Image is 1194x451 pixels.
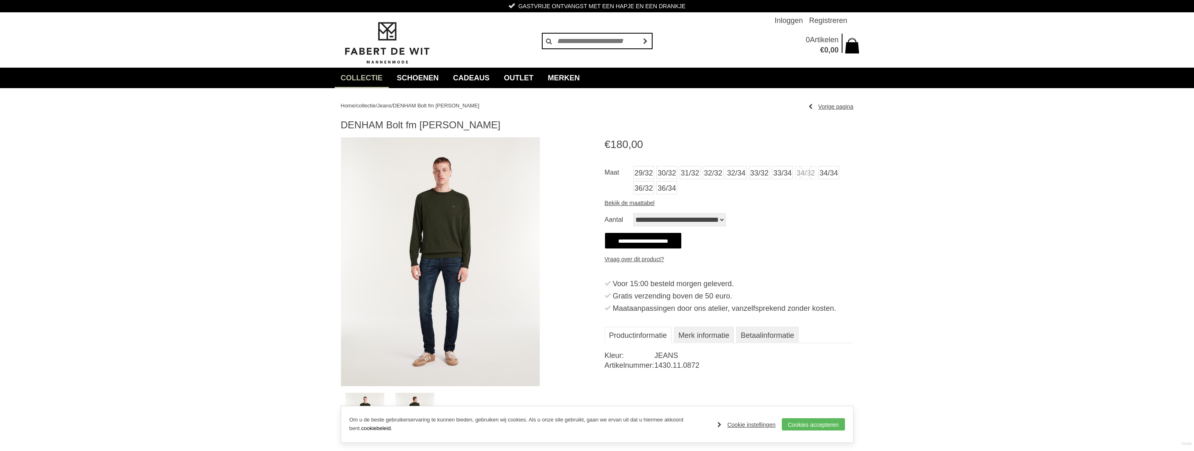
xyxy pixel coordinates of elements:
span: , [828,46,830,54]
a: Cadeaus [447,68,496,88]
a: Cookies accepteren [782,418,845,430]
dd: JEANS [654,351,853,360]
img: DENHAM Bolt fm jack Jeans [341,137,540,386]
span: Artikelen [810,36,838,44]
a: Home [341,102,355,109]
a: 33/32 [749,166,770,179]
a: Cookie instellingen [717,419,776,431]
a: 33/34 [772,166,793,179]
a: 31/32 [680,166,701,179]
ul: Maat [605,166,854,197]
a: DENHAM Bolt fm [PERSON_NAME] [393,102,479,109]
a: collectie [356,102,376,109]
span: 0 [806,36,810,44]
a: Betaalinformatie [736,327,799,343]
label: Aantal [605,213,633,226]
a: Jeans [377,102,391,109]
img: denham-bolt-fm-jack-jeans [345,393,384,441]
a: Schoenen [391,68,445,88]
span: / [391,102,393,109]
a: Bekijk de maattabel [605,197,655,209]
li: Maataanpassingen door ons atelier, vanzelfsprekend zonder kosten. [605,302,854,314]
a: Productinformatie [605,327,671,343]
a: Vraag over dit product? [605,253,664,265]
a: 29/32 [633,166,654,179]
a: 32/32 [703,166,724,179]
a: 36/32 [633,181,654,194]
img: Fabert de Wit [341,21,433,65]
span: € [605,138,610,150]
a: Outlet [498,68,540,88]
dt: Kleur: [605,351,654,360]
div: Gratis verzending boven de 50 euro. [613,290,854,302]
dd: 1430.11.0872 [654,360,853,370]
a: 34/34 [818,166,839,179]
a: Merken [542,68,586,88]
a: cookiebeleid [361,425,390,431]
span: 00 [830,46,838,54]
a: Divide [1182,439,1192,449]
span: 0 [824,46,828,54]
a: Inloggen [774,12,803,29]
a: 36/34 [656,181,677,194]
a: collectie [335,68,389,88]
img: denham-bolt-fm-jack-jeans [395,393,434,441]
a: Vorige pagina [808,100,854,113]
h1: DENHAM Bolt fm [PERSON_NAME] [341,119,854,131]
span: 00 [631,138,643,150]
a: Merk informatie [674,327,734,343]
div: Voor 15:00 besteld morgen geleverd. [613,278,854,290]
span: , [628,138,631,150]
p: Om u de beste gebruikerservaring te kunnen bieden, gebruiken wij cookies. Als u onze site gebruik... [349,416,710,433]
span: / [376,102,377,109]
dt: Artikelnummer: [605,360,654,370]
a: Registreren [809,12,847,29]
span: / [355,102,356,109]
span: 180 [610,138,628,150]
span: € [820,46,824,54]
a: 32/34 [726,166,747,179]
a: 30/32 [656,166,677,179]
